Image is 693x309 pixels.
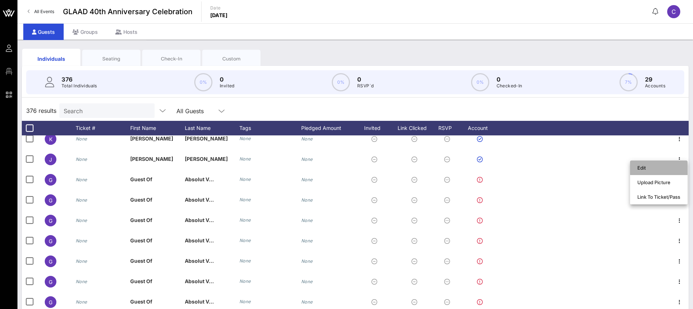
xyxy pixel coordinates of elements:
[185,156,228,162] span: [PERSON_NAME]
[28,55,75,63] div: Individuals
[239,177,251,182] i: None
[61,82,97,90] p: Total Individuals
[76,258,87,264] i: None
[49,197,52,203] span: G
[76,197,87,203] i: None
[130,169,167,190] p: Guest Of
[220,75,235,84] p: 0
[239,258,251,264] i: None
[148,55,195,62] div: Check-In
[130,230,167,251] p: Guest Of
[185,251,221,271] p: Absolut V…
[239,197,251,202] i: None
[301,197,313,203] i: None
[64,24,107,40] div: Groups
[76,177,87,182] i: None
[357,82,374,90] p: RSVP`d
[185,271,221,292] p: Absolut V…
[185,230,221,251] p: Absolut V…
[396,121,436,135] div: Link Clicked
[210,4,228,12] p: Date
[301,218,313,223] i: None
[130,135,173,142] span: [PERSON_NAME]
[26,106,56,115] span: 376 results
[49,157,52,163] span: j
[130,156,173,162] span: [PERSON_NAME]
[76,299,87,305] i: None
[239,136,251,141] i: None
[239,156,251,162] i: None
[356,121,396,135] div: Invited
[76,136,87,142] i: None
[220,82,235,90] p: Invited
[49,279,52,285] span: G
[130,271,167,292] p: Guest Of
[672,8,676,15] span: C
[76,279,87,284] i: None
[172,103,230,118] div: All Guests
[185,210,221,230] p: Absolut V…
[130,251,167,271] p: Guest Of
[301,177,313,182] i: None
[23,6,59,17] a: All Events
[63,6,192,17] span: GLAAD 40th Anniversary Celebration
[49,299,52,305] span: G
[301,279,313,284] i: None
[301,136,313,142] i: None
[461,121,501,135] div: Account
[357,75,374,84] p: 0
[239,299,251,304] i: None
[76,238,87,243] i: None
[210,12,228,19] p: [DATE]
[49,177,52,183] span: G
[239,238,251,243] i: None
[185,121,239,135] div: Last Name
[185,169,221,190] p: Absolut V…
[49,218,52,224] span: G
[436,121,461,135] div: RSVP
[301,157,313,162] i: None
[239,278,251,284] i: None
[645,75,665,84] p: 29
[49,238,52,244] span: G
[34,9,54,14] span: All Events
[301,121,356,135] div: Pledged Amount
[301,299,313,305] i: None
[107,24,146,40] div: Hosts
[61,75,97,84] p: 376
[185,190,221,210] p: Absolut V…
[49,258,52,265] span: G
[239,217,251,223] i: None
[76,218,87,223] i: None
[208,55,255,62] div: Custom
[76,157,87,162] i: None
[130,190,167,210] p: Guest Of
[239,121,301,135] div: Tags
[301,258,313,264] i: None
[637,165,680,171] div: Edit
[130,121,185,135] div: First Name
[88,55,135,62] div: Seating
[185,135,228,142] span: [PERSON_NAME]
[497,75,522,84] p: 0
[497,82,522,90] p: Checked-In
[76,121,130,135] div: Ticket #
[637,194,680,200] div: Link To Ticket/Pass
[301,238,313,243] i: None
[130,210,167,230] p: Guest Of
[667,5,680,18] div: C
[176,108,204,114] div: All Guests
[49,136,52,142] span: K
[23,24,64,40] div: Guests
[637,179,680,185] div: Upload Picture
[645,82,665,90] p: Accounts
